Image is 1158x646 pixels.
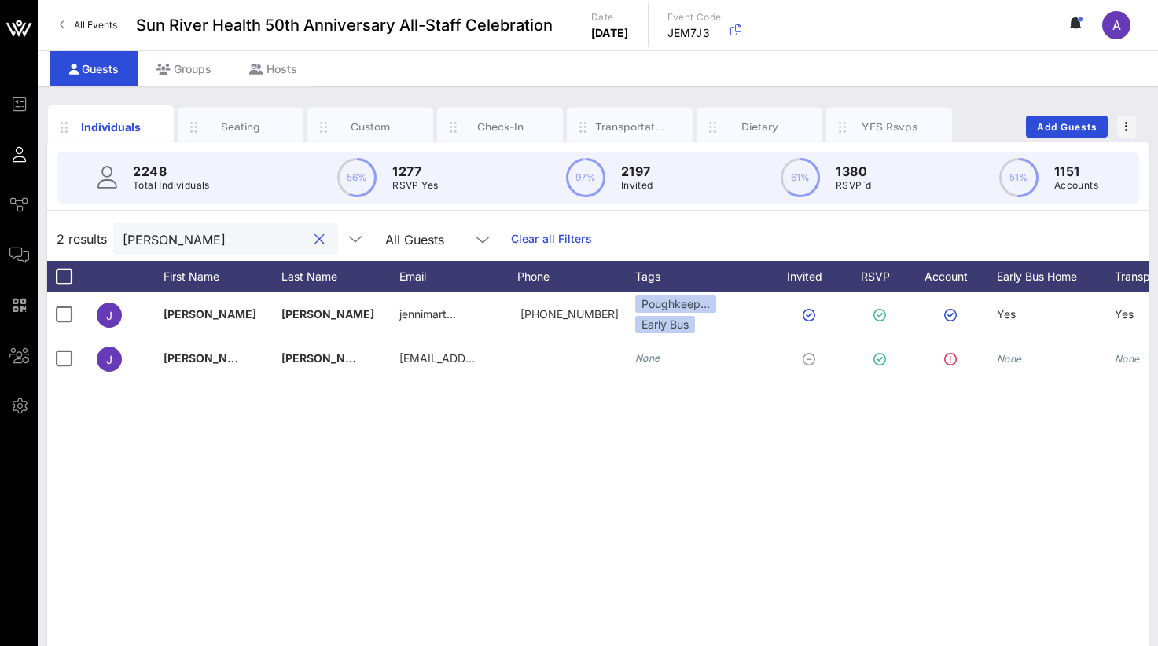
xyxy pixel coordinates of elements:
[591,9,629,25] p: Date
[1112,17,1121,33] span: A
[595,119,665,134] div: Transportation
[725,119,795,134] div: Dietary
[769,261,855,292] div: Invited
[50,13,127,38] a: All Events
[635,295,716,313] div: Poughkeep…
[1115,353,1140,365] i: None
[106,353,112,366] span: J
[855,119,925,134] div: YES Rsvps
[399,261,517,292] div: Email
[1115,307,1134,321] span: Yes
[164,307,256,321] span: [PERSON_NAME]
[138,51,230,86] div: Groups
[385,233,444,247] div: All Guests
[230,51,316,86] div: Hosts
[392,162,438,181] p: 1277
[336,119,406,134] div: Custom
[667,9,722,25] p: Event Code
[1102,11,1130,39] div: A
[836,162,871,181] p: 1380
[399,292,456,336] p: jennimart…
[164,261,281,292] div: First Name
[76,119,146,135] div: Individuals
[50,51,138,86] div: Guests
[910,261,997,292] div: Account
[621,162,653,181] p: 2197
[281,307,374,321] span: [PERSON_NAME]
[206,119,276,134] div: Seating
[281,351,374,365] span: [PERSON_NAME]
[997,353,1022,365] i: None
[635,352,660,364] i: None
[136,13,553,37] span: Sun River Health 50th Anniversary All-Staff Celebration
[997,261,1115,292] div: Early Bus Home
[465,119,535,134] div: Check-In
[520,307,619,321] span: +18455497436
[164,351,256,365] span: [PERSON_NAME]
[1026,116,1108,138] button: Add Guests
[621,178,653,193] p: Invited
[314,232,325,248] button: clear icon
[635,316,695,333] div: Early Bus
[399,351,589,365] span: [EMAIL_ADDRESS][DOMAIN_NAME]
[855,261,910,292] div: RSVP
[133,162,210,181] p: 2248
[635,261,769,292] div: Tags
[511,230,592,248] a: Clear all Filters
[376,223,502,255] div: All Guests
[1054,162,1098,181] p: 1151
[1054,178,1098,193] p: Accounts
[591,25,629,41] p: [DATE]
[517,261,635,292] div: Phone
[106,309,112,322] span: J
[57,229,107,248] span: 2 results
[667,25,722,41] p: JEM7J3
[1036,121,1098,133] span: Add Guests
[392,178,438,193] p: RSVP Yes
[74,19,117,31] span: All Events
[133,178,210,193] p: Total Individuals
[836,178,871,193] p: RSVP`d
[281,261,399,292] div: Last Name
[997,307,1016,321] span: Yes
